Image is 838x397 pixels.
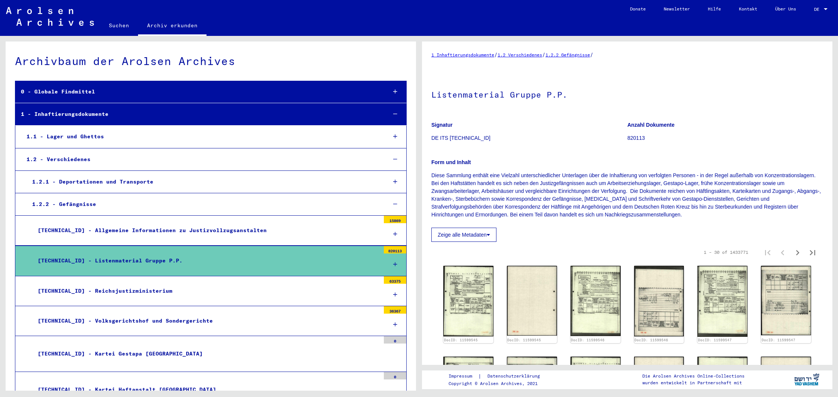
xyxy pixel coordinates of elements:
[698,338,732,342] a: DocID: 11599547
[642,379,744,386] p: wurden entwickelt in Partnerschaft mit
[697,266,747,337] img: 001.jpg
[27,175,380,189] div: 1.2.1 - Deportationen und Transporte
[634,338,668,342] a: DocID: 11599546
[449,380,549,387] p: Copyright © Arolsen Archives, 2021
[21,129,380,144] div: 1.1 - Lager und Ghettos
[443,266,493,337] img: 001.jpg
[481,372,549,380] a: Datenschutzerklärung
[27,197,380,212] div: 1.2.2 - Gefängnisse
[32,253,380,268] div: [TECHNICAL_ID] - Listenmaterial Gruppe P.P.
[571,266,621,336] img: 001.jpg
[793,370,821,389] img: yv_logo.png
[761,266,811,335] img: 002.jpg
[384,276,406,284] div: 63375
[15,107,380,121] div: 1 - Inhaftierungsdokumente
[627,134,823,142] p: 820113
[704,249,748,256] div: 1 – 30 of 1433771
[542,51,545,58] span: /
[431,159,471,165] b: Form und Inhalt
[431,134,627,142] p: DE ITS [TECHNICAL_ID]
[545,52,590,58] a: 1.2.2 Gefängnisse
[431,122,453,128] b: Signatur
[507,338,541,342] a: DocID: 11599545
[138,16,207,36] a: Archiv erkunden
[100,16,138,34] a: Suchen
[449,372,478,380] a: Impressum
[814,7,822,12] span: DE
[32,314,380,328] div: [TECHNICAL_ID] - Volksgerichtshof und Sondergerichte
[32,223,380,238] div: [TECHNICAL_ID] - Allgemeine Informationen zu Justizvollzugsanstalten
[32,347,380,361] div: [TECHNICAL_ID] - Kartei Gestapa [GEOGRAPHIC_DATA]
[590,51,593,58] span: /
[507,266,557,336] img: 002.jpg
[627,122,675,128] b: Anzahl Dokumente
[21,152,380,167] div: 1.2 - Verschiedenes
[384,306,406,314] div: 36367
[498,52,542,58] a: 1.2 Verschiedenes
[384,216,406,223] div: 15869
[384,246,406,253] div: 820113
[384,336,406,344] div: 0
[449,372,549,380] div: |
[431,172,823,219] p: Diese Sammlung enthält eine Vielzahl unterschiedlicher Unterlagen über die Inhaftierung von verfo...
[384,372,406,379] div: 0
[571,338,605,342] a: DocID: 11599546
[494,51,498,58] span: /
[15,53,407,70] div: Archivbaum der Arolsen Archives
[32,284,380,298] div: [TECHNICAL_ID] - Reichsjustizministerium
[6,7,94,26] img: Arolsen_neg.svg
[642,373,744,379] p: Die Arolsen Archives Online-Collections
[634,266,684,336] img: 002.jpg
[444,338,478,342] a: DocID: 11599545
[32,382,380,397] div: [TECHNICAL_ID] - Kartei Haftanstalt [GEOGRAPHIC_DATA]
[431,77,823,110] h1: Listenmaterial Gruppe P.P.
[805,245,820,260] button: Last page
[762,338,795,342] a: DocID: 11599547
[431,52,494,58] a: 1 Inhaftierungsdokumente
[15,84,380,99] div: 0 - Globale Findmittel
[431,228,496,242] button: Zeige alle Metadaten
[790,245,805,260] button: Next page
[775,245,790,260] button: Previous page
[760,245,775,260] button: First page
